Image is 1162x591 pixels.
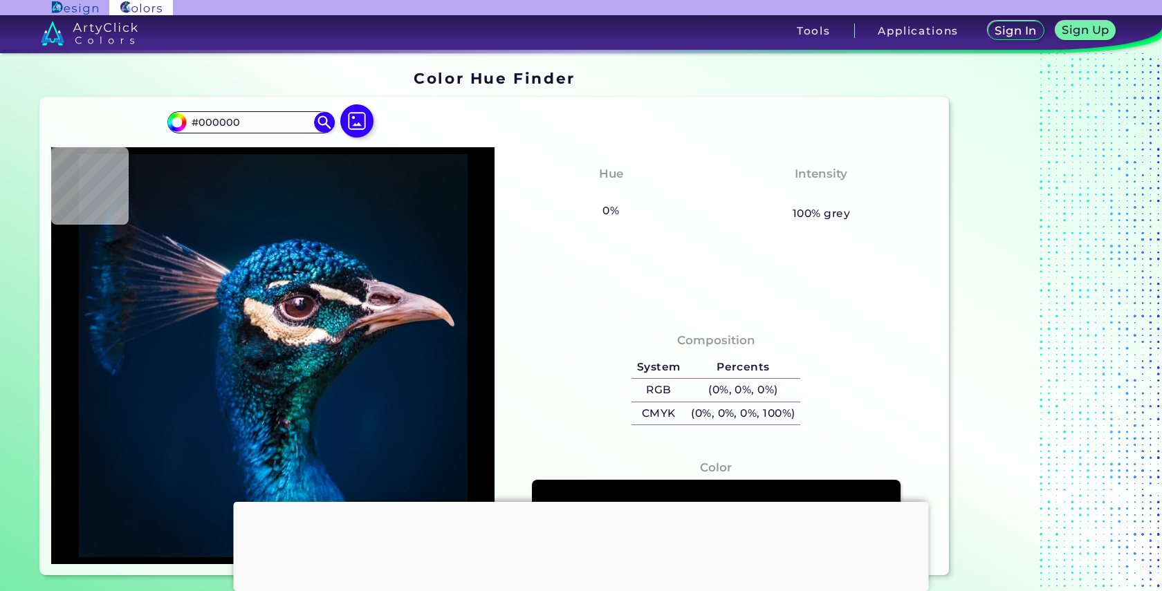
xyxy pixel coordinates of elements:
[677,330,755,350] h4: Composition
[52,1,98,15] img: ArtyClick Design logo
[631,402,685,425] h5: CMYK
[414,68,575,88] h1: Color Hue Finder
[631,379,685,402] h5: RGB
[795,164,847,184] h4: Intensity
[599,164,623,184] h4: Hue
[797,26,831,36] h3: Tools
[685,379,800,402] h5: (0%, 0%, 0%)
[187,113,315,131] input: type color..
[798,186,845,203] h3: None
[588,186,634,203] h3: None
[793,205,850,223] h5: 100% grey
[700,458,732,478] h4: Color
[685,402,800,425] h5: (0%, 0%, 0%, 100%)
[631,356,685,379] h5: System
[234,502,929,588] iframe: Advertisement
[1056,21,1115,40] a: Sign Up
[340,104,373,138] img: icon picture
[1062,24,1109,35] h5: Sign Up
[954,65,1127,581] iframe: Advertisement
[58,154,488,558] img: img_pavlin.jpg
[597,202,624,220] h5: 0%
[988,21,1043,40] a: Sign In
[878,26,959,36] h3: Applications
[685,356,800,379] h5: Percents
[995,25,1036,36] h5: Sign In
[314,112,335,133] img: icon search
[41,21,138,46] img: logo_artyclick_colors_white.svg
